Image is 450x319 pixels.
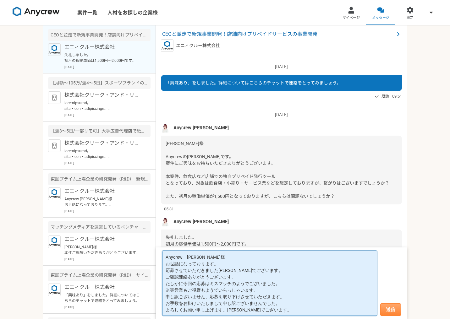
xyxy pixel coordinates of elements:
img: logo_text_blue_01.png [48,187,61,200]
span: 09:51 [392,93,402,99]
div: 東証プライム上場企業の研究開発（R&D） 新規事業開発 [48,173,151,185]
img: %E5%90%8D%E7%A7%B0%E6%9C%AA%E8%A8%AD%E5%AE%9A%E3%81%AE%E3%83%87%E3%82%B6%E3%82%A4%E3%83%B3__3_.png [161,123,170,132]
p: loremipsumd。 sita・con・adipiscinge。 seddoeiusmodtemporincididu。 utlaboreetdolorem。 aliquaen、admini... [64,100,142,111]
div: CEOと並走で新規事業開発！店舗向けプリペイドサービスの事業開発 [48,29,151,41]
p: 失礼しました。 初月の稼働単価は1,500円～2,000円です。 [64,52,142,63]
textarea: Anycrew [PERSON_NAME]様 お世話になっております。 応募させていただきました[PERSON_NAME]でございます。 ご確認連絡ありがとうございます。 たしかに今回の応募はミ... [162,251,377,316]
span: 設定 [407,15,414,20]
p: [DATE] [64,257,151,262]
button: 送信 [380,303,401,316]
img: default_org_logo-42cde973f59100197ec2c8e796e4974ac8490bb5b08a0eb061ff975e4574aa76.png [48,139,61,152]
div: 【月額～105万/週4～5日】スポーツブランドのECマーケティングマネージャー！ [48,77,151,89]
p: エニィクルー株式会社 [64,235,142,243]
p: [DATE] [161,63,402,70]
div: マッチングメディアを運営しているベンチャー企業でのビジネスプランナー業務 [48,221,151,233]
p: [DATE] [64,161,151,165]
img: logo_text_blue_01.png [48,284,61,296]
p: 株式会社クリーク・アンド・リバー社 [64,139,142,147]
p: エニィクルー株式会社 [64,187,142,195]
span: CEOと並走で新規事業開発！店舗向けプリペイドサービスの事業開発 [162,30,394,38]
p: エニィクルー株式会社 [176,42,220,49]
p: 株式会社クリーク・アンド・リバー社 [64,91,142,99]
span: 既読 [381,93,389,100]
p: [DATE] [161,111,402,118]
img: %E5%90%8D%E7%A7%B0%E6%9C%AA%E8%A8%AD%E5%AE%9A%E3%81%AE%E3%83%87%E3%82%B6%E3%82%A4%E3%83%B3__3_.png [161,217,170,226]
span: Anycrew [PERSON_NAME] [173,218,229,225]
p: [DATE] [64,209,151,214]
img: logo_text_blue_01.png [48,235,61,248]
p: エニィクルー株式会社 [64,284,142,291]
p: [PERSON_NAME]様 本件ご興味いただきありがとうございます。 こちらの案件への応募を確認しました。 以前いただきました経歴書等で社内、企業様含め検討させていただきます。 進捗については... [64,244,142,256]
p: loremipsumd。 sita・con・adipiscinge。 seddoeiusmodtemporincididu。 utlaboreetdolorem。 aliquaen、admini... [64,148,142,159]
span: マイページ [343,15,360,20]
span: [PERSON_NAME]様 Anycrewの[PERSON_NAME]です。 案件にご興味をお持ちいただきありがとうございます。 本案件、飲食店など店舗での独自プリペイド発行ツール となってお... [166,141,389,199]
div: 【週3～5日/一部リモ可】大手広告代理店で紙販促物のクリエイティブディレクション [48,125,151,137]
p: [DATE] [64,305,151,310]
p: [DATE] [64,113,151,117]
img: 8DqYSo04kwAAAAASUVORK5CYII= [13,7,60,17]
p: 「興味あり」をしました。詳細についてはこちらのチャットで連絡をとってみましょう。 [64,292,142,304]
p: Anycrew [PERSON_NAME]様 お世話になっております。 応募させていただきました[PERSON_NAME]でございます。 ご連絡ありがとうございます。 ご状況等、かしこまりました... [64,196,142,208]
img: logo_text_blue_01.png [161,39,173,52]
span: 05:31 [164,206,174,212]
div: 東証プライム上場企業の研究開発（R&D） サイエンスメンバー [48,269,151,281]
span: Anycrew [PERSON_NAME] [173,124,229,131]
img: logo_text_blue_01.png [48,43,61,56]
p: エニィクルー株式会社 [64,43,142,51]
img: default_org_logo-42cde973f59100197ec2c8e796e4974ac8490bb5b08a0eb061ff975e4574aa76.png [48,91,61,104]
span: 失礼しました。 初月の稼働単価は1,500円～2,000円です。 [166,235,249,246]
span: 「興味あり」をしました。詳細についてはこちらのチャットで連絡をとってみましょう。 [166,80,341,85]
p: [DATE] [64,65,151,69]
span: メッセージ [372,15,389,20]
